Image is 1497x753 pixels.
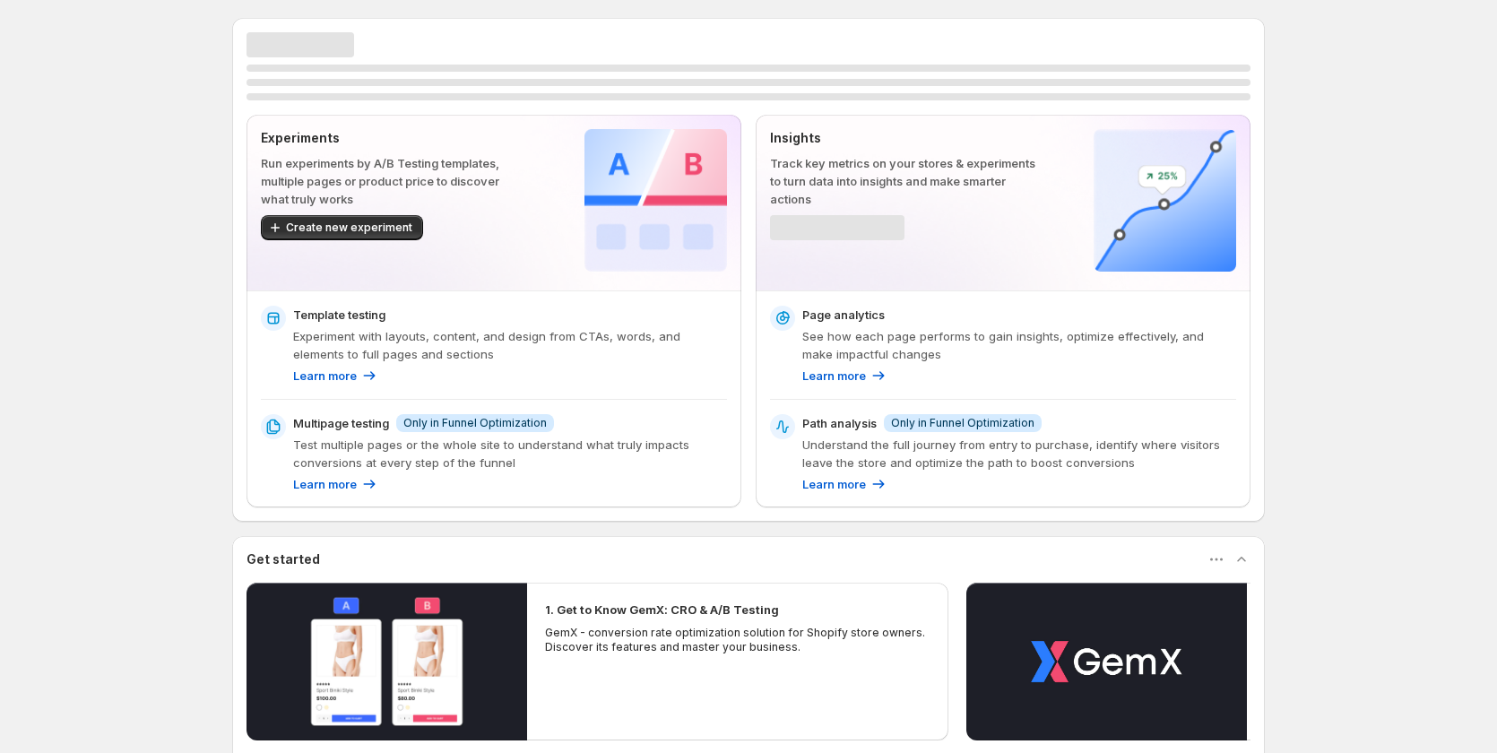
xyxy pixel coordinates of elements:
[545,626,930,654] p: GemX - conversion rate optimization solution for Shopify store owners. Discover its features and ...
[802,306,885,324] p: Page analytics
[247,583,527,740] button: Play video
[293,475,378,493] a: Learn more
[802,414,877,432] p: Path analysis
[293,367,378,385] a: Learn more
[293,367,357,385] p: Learn more
[293,327,727,363] p: Experiment with layouts, content, and design from CTAs, words, and elements to full pages and sec...
[802,327,1236,363] p: See how each page performs to gain insights, optimize effectively, and make impactful changes
[802,475,887,493] a: Learn more
[545,601,779,619] h2: 1. Get to Know GemX: CRO & A/B Testing
[293,436,727,472] p: Test multiple pages or the whole site to understand what truly impacts conversions at every step ...
[261,215,423,240] button: Create new experiment
[966,583,1247,740] button: Play video
[293,306,385,324] p: Template testing
[286,221,412,235] span: Create new experiment
[891,416,1034,430] span: Only in Funnel Optimization
[247,550,320,568] h3: Get started
[802,436,1236,472] p: Understand the full journey from entry to purchase, identify where visitors leave the store and o...
[770,129,1036,147] p: Insights
[261,129,527,147] p: Experiments
[770,154,1036,208] p: Track key metrics on your stores & experiments to turn data into insights and make smarter actions
[802,367,866,385] p: Learn more
[1094,129,1236,272] img: Insights
[261,154,527,208] p: Run experiments by A/B Testing templates, multiple pages or product price to discover what truly ...
[293,414,389,432] p: Multipage testing
[584,129,727,272] img: Experiments
[802,367,887,385] a: Learn more
[802,475,866,493] p: Learn more
[403,416,547,430] span: Only in Funnel Optimization
[293,475,357,493] p: Learn more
